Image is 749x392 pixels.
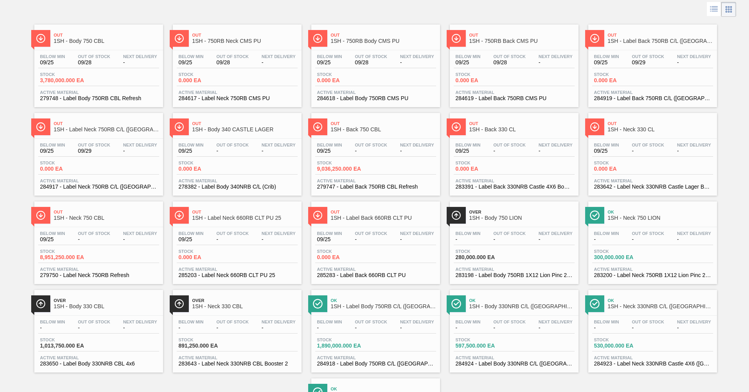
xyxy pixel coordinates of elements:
img: Ícone [174,299,184,309]
span: Active Material [179,90,296,95]
span: 09/25 [456,60,481,65]
span: - [123,148,157,154]
span: 283198 - Label Body 750RB 1X12 Lion Pinc 2022 [456,272,573,278]
span: Out Of Stock [493,54,526,59]
span: 530,000.000 EA [594,343,649,349]
span: - [677,60,711,65]
span: 1SH - Label Neck 750RB C/L (Hogwarts) [54,127,159,132]
span: 1SH - Neck 330 CBL [192,304,298,309]
span: 1SH - Label Back 750RB C/L (Hogwarts) [608,38,713,44]
span: 0.000 EA [179,166,233,172]
span: 0.000 EA [594,78,649,83]
span: 284924 - Label Body 330NRB C/L (Hogwarts) [456,361,573,367]
a: ÍconeOut1SH - Label Neck 660RB CLT PU 25Below Min09/25Out Of Stock-Next Delivery-Stock0.000 EAAct... [167,196,305,284]
span: Below Min [594,320,619,324]
a: ÍconeOut1SH - Label Back 750RB C/L ([GEOGRAPHIC_DATA])Below Min09/25Out Of Stock09/29Next Deliver... [582,19,721,107]
span: Active Material [317,90,434,95]
span: Active Material [317,355,434,360]
span: Below Min [594,54,619,59]
span: Stock [594,72,649,77]
span: 09/29 [78,148,110,154]
span: 1SH - Neck 750 LION [608,215,713,221]
span: Out Of Stock [632,54,664,59]
span: 09/25 [40,237,65,242]
img: Ícone [590,122,600,132]
span: - [539,325,573,331]
span: Ok [331,387,436,391]
span: 3,780,000.000 EA [40,78,95,83]
span: Stock [317,161,372,165]
span: Active Material [317,267,434,272]
span: Below Min [317,320,342,324]
span: Stock [594,337,649,342]
span: 280,000.000 EA [456,254,510,260]
div: List Vision [707,2,721,17]
span: Active Material [40,178,157,183]
a: ÍconeOver1SH - Neck 330 CBLBelow Min-Out Of Stock-Next Delivery-Stock891,250.000 EAActive Materia... [167,284,305,373]
span: Next Delivery [123,143,157,147]
span: Out Of Stock [493,231,526,236]
span: Stock [317,72,372,77]
span: - [539,60,573,65]
span: Out [54,33,159,37]
span: 279747 - Label Back 750RB CBL Refresh [317,184,434,190]
span: Next Delivery [123,320,157,324]
span: Active Material [40,90,157,95]
span: Over [54,298,159,303]
img: Ícone [313,299,323,309]
span: Over [192,298,298,303]
span: Over [469,210,575,214]
span: Out Of Stock [217,54,249,59]
span: Next Delivery [262,320,296,324]
span: Below Min [179,54,204,59]
span: Out [608,121,713,126]
span: - [355,237,387,242]
span: Stock [40,337,95,342]
span: Out Of Stock [78,54,110,59]
span: 283642 - Label Neck 330NRB Castle Lager Booster 2 [594,184,711,190]
span: - [400,148,434,154]
span: - [355,148,387,154]
span: Out [608,33,713,37]
span: 1SH - Body 340 CASTLE LAGER [192,127,298,132]
span: Next Delivery [677,54,711,59]
img: Ícone [451,210,461,220]
span: Active Material [179,355,296,360]
span: Active Material [317,178,434,183]
span: Out [331,33,436,37]
span: - [179,325,204,331]
span: 284619 - Label Back 750RB CMS PU [456,95,573,101]
span: Out Of Stock [632,143,664,147]
span: Out Of Stock [78,143,110,147]
img: Ícone [174,34,184,43]
span: 1SH - Neck 330NRB C/L (Hogwarts) [608,304,713,309]
span: 09/28 [217,60,249,65]
span: 300,000.000 EA [594,254,649,260]
a: ÍconeOut1SH - Body 750 CBLBelow Min09/25Out Of Stock09/28Next Delivery-Stock3,780,000.000 EAActiv... [28,19,167,107]
span: Ok [331,298,436,303]
span: Below Min [40,320,65,324]
span: - [493,148,526,154]
span: Stock [40,161,95,165]
span: Stock [594,161,649,165]
span: Out Of Stock [217,320,249,324]
span: Below Min [456,143,481,147]
span: Below Min [40,54,65,59]
img: Ícone [174,122,184,132]
a: ÍconeOut1SH - Back 330 CLBelow Min09/25Out Of Stock-Next Delivery-Stock0.000 EAActive Material283... [444,107,582,196]
span: 09/25 [40,60,65,65]
span: 284617 - Label Neck 750RB CMS PU [179,95,296,101]
span: Below Min [317,231,342,236]
span: Stock [317,249,372,254]
span: - [677,148,711,154]
img: Ícone [313,34,323,43]
span: Out Of Stock [78,320,110,324]
span: 285283 - Label Back 660RB CLT PU [317,272,434,278]
span: Ok [608,298,713,303]
span: Next Delivery [400,143,434,147]
span: 284618 - Label Body 750RB CMS PU [317,95,434,101]
span: 1,890,000.000 EA [317,343,372,349]
span: - [40,325,65,331]
span: - [400,325,434,331]
span: - [78,325,110,331]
